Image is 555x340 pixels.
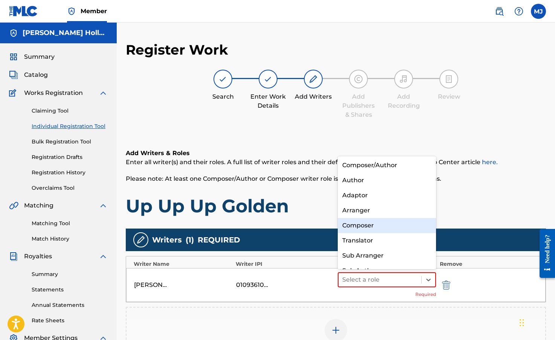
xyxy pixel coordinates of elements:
div: Remove [440,260,538,268]
img: MLC Logo [9,6,38,17]
img: Summary [9,52,18,61]
a: CatalogCatalog [9,70,48,79]
a: Public Search [492,4,507,19]
img: expand [99,88,108,98]
img: step indicator icon for Add Publishers & Shares [354,75,363,84]
h1: Up Up Up Golden [126,195,546,217]
span: Member [81,7,107,15]
a: Match History [32,235,108,243]
iframe: Chat Widget [517,304,555,340]
div: Review [430,92,468,101]
div: User Menu [531,4,546,19]
img: expand [99,201,108,210]
a: Individual Registration Tool [32,122,108,130]
img: Royalties [9,252,18,261]
a: Rate Sheets [32,317,108,325]
img: writers [136,235,145,244]
img: Accounts [9,29,18,38]
img: Matching [9,201,18,210]
img: step indicator icon for Review [444,75,453,84]
img: Works Registration [9,88,19,98]
a: Summary [32,270,108,278]
span: Enter all writer(s) and their roles. A full list of writer roles and their definitions can be fou... [126,159,498,166]
div: Writer IPI [236,260,334,268]
img: search [495,7,504,16]
h5: Michael Jamell HollywoodPkr [23,29,108,37]
div: Composer/Author [338,158,436,173]
div: Sub Author [338,263,436,278]
div: Translator [338,233,436,248]
img: help [514,7,523,16]
div: Adaptor [338,188,436,203]
span: Please note: At least one Composer/Author or Composer writer role is required for all new registr... [126,175,441,182]
img: 12a2ab48e56ec057fbd8.svg [442,281,450,290]
div: Add Publishers & Shares [340,92,377,119]
span: Catalog [24,70,48,79]
iframe: Resource Center [534,223,555,284]
div: Help [511,4,526,19]
a: Bulk Registration Tool [32,138,108,146]
a: Overclaims Tool [32,184,108,192]
h2: Register Work [126,41,228,58]
h6: Add Writers & Roles [126,149,546,158]
img: expand [99,252,108,261]
div: Drag [520,311,524,334]
div: Search [204,92,242,101]
a: Annual Statements [32,301,108,309]
div: Add Recording [385,92,422,110]
span: Writers [152,234,182,245]
span: ( 1 ) [186,234,194,245]
span: Royalties [24,252,52,261]
img: Top Rightsholder [67,7,76,16]
span: Works Registration [24,88,83,98]
div: Arranger [338,203,436,218]
div: Sub Arranger [338,248,436,263]
div: Add Writers [294,92,332,101]
img: step indicator icon for Search [218,75,227,84]
a: Registration History [32,169,108,177]
div: Writer Name [134,260,232,268]
span: Summary [24,52,55,61]
span: REQUIRED [198,234,240,245]
img: step indicator icon for Add Writers [309,75,318,84]
a: here. [482,159,498,166]
div: Author [338,173,436,188]
div: Enter Work Details [249,92,287,110]
span: Required [415,291,436,298]
div: Composer [338,218,436,233]
img: step indicator icon for Add Recording [399,75,408,84]
span: Matching [24,201,53,210]
img: add [331,326,340,335]
img: step indicator icon for Enter Work Details [264,75,273,84]
a: Matching Tool [32,220,108,227]
a: Claiming Tool [32,107,108,115]
img: Catalog [9,70,18,79]
a: Registration Drafts [32,153,108,161]
a: SummarySummary [9,52,55,61]
a: Statements [32,286,108,294]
